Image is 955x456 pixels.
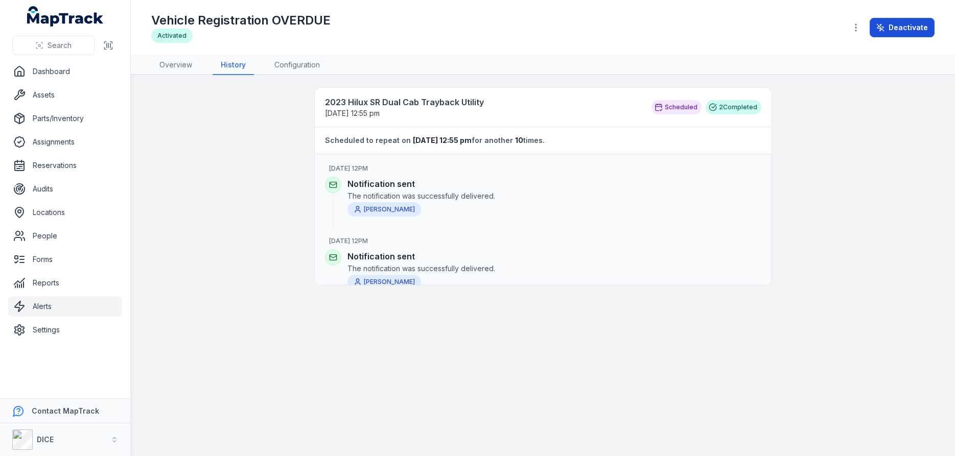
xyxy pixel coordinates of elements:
[32,406,99,415] strong: Contact MapTrack
[151,56,200,75] a: Overview
[27,6,104,27] a: MapTrack
[48,40,72,51] span: Search
[413,136,472,145] time: 25/09/2025, 12:55:00 pm
[8,132,122,152] a: Assignments
[37,435,54,444] strong: DICE
[329,164,761,173] h3: [DATE] 12PM
[213,56,254,75] a: History
[347,263,761,274] span: The notification was successfully delivered.
[347,202,421,217] a: [PERSON_NAME]
[8,61,122,82] a: Dashboard
[347,178,761,190] h4: Notification sent
[8,85,122,105] a: Assets
[651,100,702,114] div: Scheduled
[8,108,122,129] a: Parts/Inventory
[347,275,421,289] a: [PERSON_NAME]
[266,56,328,75] a: Configuration
[706,100,761,114] div: 2 Completed
[8,296,122,317] a: Alerts
[8,249,122,270] a: Forms
[151,12,331,29] h1: Vehicle Registration OVERDUE
[8,179,122,199] a: Audits
[8,226,122,246] a: People
[325,96,641,108] strong: 2023 Hilux SR Dual Cab Trayback Utility
[329,237,761,245] h3: [DATE] 12PM
[325,109,380,117] time: 25/09/2025, 12:55:00 pm
[325,96,641,118] a: 2023 Hilux SR Dual Cab Trayback Utility[DATE] 12:55 pm
[325,135,761,146] strong: Scheduled to repeat on for another times.
[8,273,122,293] a: Reports
[347,250,761,262] h4: Notification sent
[12,36,95,55] button: Search
[413,136,472,145] span: [DATE] 12:55 pm
[870,18,935,37] button: Deactivate
[325,109,380,117] span: [DATE] 12:55 pm
[151,29,193,43] div: Activated
[515,136,523,145] span: 10
[8,320,122,340] a: Settings
[8,202,122,223] a: Locations
[8,155,122,176] a: Reservations
[347,191,761,201] span: The notification was successfully delivered.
